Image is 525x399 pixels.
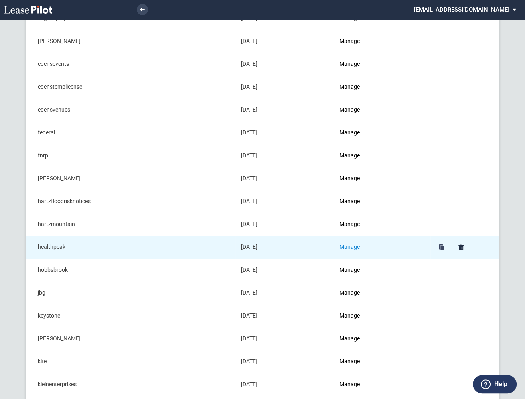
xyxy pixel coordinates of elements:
a: Manage [339,289,360,296]
a: Manage [339,15,360,21]
td: [DATE] [235,144,334,167]
td: [DATE] [235,281,334,304]
td: [PERSON_NAME] [26,167,235,190]
td: edenstemplicense [26,75,235,98]
a: Manage [339,335,360,342]
a: Manage [339,38,360,44]
td: [PERSON_NAME] [26,327,235,350]
td: [DATE] [235,373,334,396]
td: hobbsbrook [26,259,235,281]
td: kite [26,350,235,373]
td: edensevents [26,53,235,75]
a: Manage [339,312,360,319]
a: Manage [339,106,360,113]
td: [DATE] [235,53,334,75]
td: healthpeak [26,236,235,259]
a: Delete healthpeak [455,242,466,253]
td: [DATE] [235,190,334,213]
td: fnrp [26,144,235,167]
td: [DATE] [235,304,334,327]
a: Manage [339,152,360,159]
a: Manage [339,358,360,364]
td: [DATE] [235,350,334,373]
button: Help [473,375,517,393]
td: [DATE] [235,30,334,53]
label: Help [494,379,507,389]
a: Manage [339,198,360,204]
a: Manage [339,381,360,387]
td: [DATE] [235,259,334,281]
td: jbg [26,281,235,304]
td: keystone [26,304,235,327]
a: Manage [339,83,360,90]
td: [PERSON_NAME] [26,30,235,53]
td: [DATE] [235,327,334,350]
td: [DATE] [235,98,334,121]
td: kleinenterprises [26,373,235,396]
td: [DATE] [235,167,334,190]
a: Manage [339,61,360,67]
td: hartzfloodrisknotices [26,190,235,213]
a: Manage [339,267,360,273]
a: Manage [339,129,360,136]
td: federal [26,121,235,144]
a: Manage [339,175,360,181]
td: [DATE] [235,75,334,98]
td: hartzmountain [26,213,235,236]
td: [DATE] [235,213,334,236]
a: Duplicate healthpeak [436,242,447,253]
a: Manage [339,221,360,227]
td: edensvenues [26,98,235,121]
td: [DATE] [235,236,334,259]
a: Manage [339,244,360,250]
td: [DATE] [235,121,334,144]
